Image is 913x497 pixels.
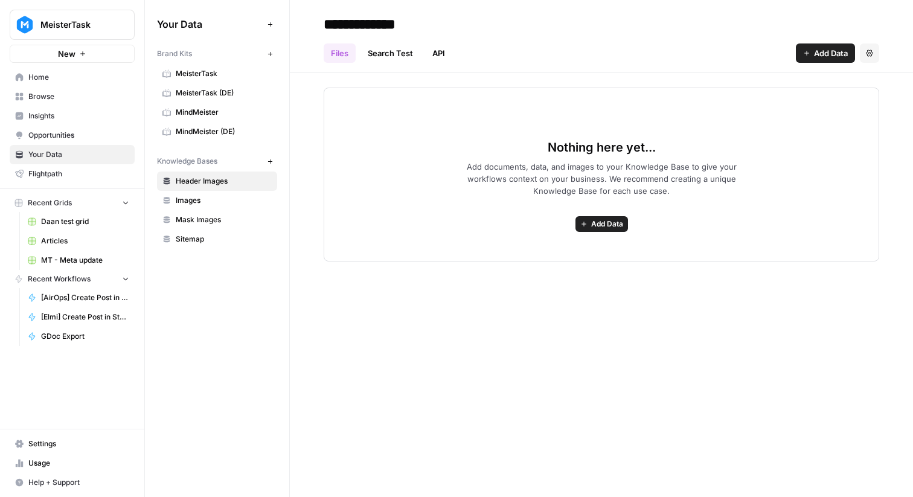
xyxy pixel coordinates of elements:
[41,236,129,246] span: Articles
[10,454,135,473] a: Usage
[591,219,623,229] span: Add Data
[22,327,135,346] a: GDoc Export
[28,130,129,141] span: Opportunities
[10,87,135,106] a: Browse
[10,10,135,40] button: Workspace: MeisterTask
[814,47,848,59] span: Add Data
[157,17,263,31] span: Your Data
[176,234,272,245] span: Sitemap
[157,83,277,103] a: MeisterTask (DE)
[157,156,217,167] span: Knowledge Bases
[22,288,135,307] a: [AirOps] Create Post in StoryBlok
[28,477,129,488] span: Help + Support
[157,229,277,249] a: Sitemap
[10,68,135,87] a: Home
[10,473,135,492] button: Help + Support
[28,168,129,179] span: Flightpath
[58,48,75,60] span: New
[157,210,277,229] a: Mask Images
[176,195,272,206] span: Images
[28,438,129,449] span: Settings
[10,434,135,454] a: Settings
[425,43,452,63] a: API
[10,126,135,145] a: Opportunities
[157,103,277,122] a: MindMeister
[28,197,72,208] span: Recent Grids
[157,122,277,141] a: MindMeister (DE)
[575,216,628,232] button: Add Data
[10,194,135,212] button: Recent Grids
[176,68,272,79] span: MeisterTask
[41,216,129,227] span: Daan test grid
[41,255,129,266] span: MT - Meta update
[41,292,129,303] span: [AirOps] Create Post in StoryBlok
[28,149,129,160] span: Your Data
[548,139,656,156] span: Nothing here yet...
[176,107,272,118] span: MindMeister
[22,212,135,231] a: Daan test grid
[28,91,129,102] span: Browse
[157,191,277,210] a: Images
[10,164,135,184] a: Flightpath
[41,331,129,342] span: GDoc Export
[796,43,855,63] button: Add Data
[10,45,135,63] button: New
[324,43,356,63] a: Files
[176,214,272,225] span: Mask Images
[176,126,272,137] span: MindMeister (DE)
[176,176,272,187] span: Header Images
[22,307,135,327] a: [Elmi] Create Post in StoryBlok
[28,72,129,83] span: Home
[28,111,129,121] span: Insights
[40,19,114,31] span: MeisterTask
[157,172,277,191] a: Header Images
[28,458,129,469] span: Usage
[447,161,756,197] span: Add documents, data, and images to your Knowledge Base to give your workflows context on your bus...
[41,312,129,322] span: [Elmi] Create Post in StoryBlok
[10,270,135,288] button: Recent Workflows
[22,251,135,270] a: MT - Meta update
[28,274,91,284] span: Recent Workflows
[14,14,36,36] img: MeisterTask Logo
[10,106,135,126] a: Insights
[10,145,135,164] a: Your Data
[22,231,135,251] a: Articles
[157,64,277,83] a: MeisterTask
[360,43,420,63] a: Search Test
[157,48,192,59] span: Brand Kits
[176,88,272,98] span: MeisterTask (DE)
